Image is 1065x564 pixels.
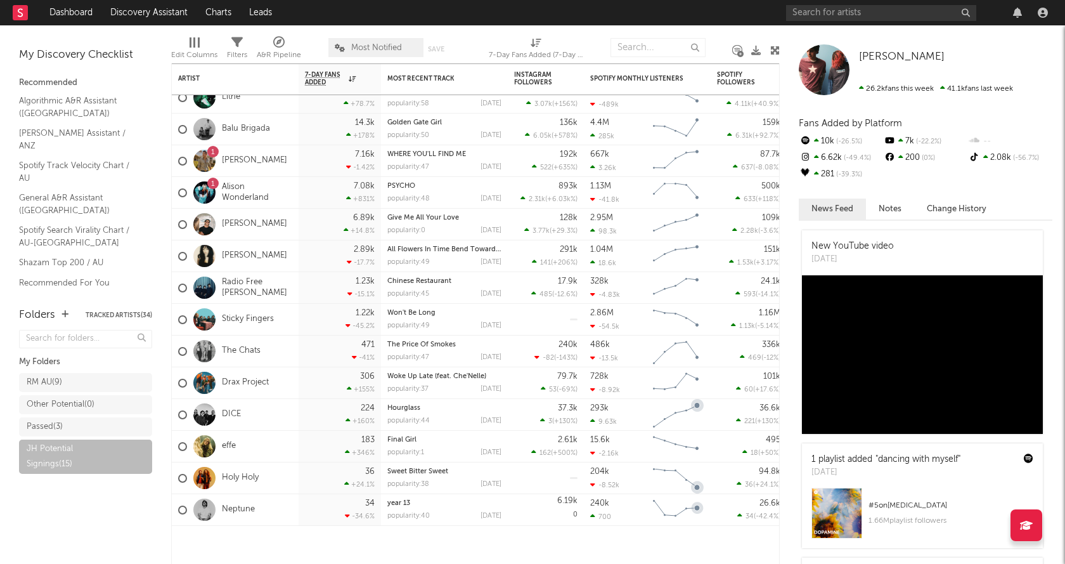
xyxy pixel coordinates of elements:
span: 53 [549,386,557,393]
div: My Folders [19,355,152,370]
span: +29.3 % [552,228,576,235]
div: popularity: 40 [387,513,430,520]
div: year 13 [387,500,501,507]
div: 1.13M [590,182,611,190]
div: 2.95M [590,214,613,222]
a: #5on[MEDICAL_DATA]1.66Mplaylist followers [802,488,1043,548]
div: 10k [799,133,883,150]
span: -12 % [763,355,778,362]
div: -34.6 % [345,512,375,520]
span: 3 [548,418,552,425]
span: +92.7 % [754,133,778,140]
div: popularity: 49 [387,322,430,329]
a: Final Girl [387,436,416,443]
span: [PERSON_NAME] [859,51,945,62]
span: -22.2 % [914,138,941,145]
div: 336k [762,341,780,349]
button: Save [428,46,444,53]
a: Give Me All Your Love [387,214,459,221]
div: ( ) [733,163,780,171]
div: Filters [227,48,247,63]
div: Spotify Monthly Listeners [590,75,685,82]
button: Change History [914,199,999,220]
div: 101k [763,372,780,381]
span: +118 % [758,196,778,203]
div: 159k [763,119,780,127]
svg: Chart title [647,82,704,114]
div: +24.1 % [344,480,375,489]
a: [PERSON_NAME] [859,51,945,63]
span: 3.77k [532,228,550,235]
span: -3.6 % [760,228,778,235]
svg: Chart title [647,399,704,431]
div: 136k [560,119,578,127]
div: +831 % [346,195,375,203]
div: popularity: 1 [387,449,424,456]
div: -15.1 % [347,290,375,298]
svg: Chart title [647,272,704,304]
div: 183 [361,436,375,444]
div: -4.83k [590,291,620,299]
a: RM AU(9) [19,373,152,392]
div: ( ) [524,226,578,235]
div: +178 % [346,131,375,140]
div: popularity: 50 [387,132,429,139]
div: 15.6k [590,436,610,444]
div: Most Recent Track [387,75,482,82]
span: +24.1 % [755,482,778,489]
div: The Price Of Smokes [387,341,501,348]
div: 26.6k [759,499,780,508]
button: News Feed [799,199,866,220]
div: popularity: 44 [387,417,430,424]
div: [DATE] [481,132,501,139]
a: The Chats [222,346,261,357]
div: 18.6k [590,259,616,267]
div: Other Potential ( 0 ) [27,397,94,412]
div: 14.3k [355,119,375,127]
div: popularity: 47 [387,164,429,171]
div: ( ) [540,417,578,425]
div: A&R Pipeline [257,48,301,63]
div: 2.86M [590,309,614,317]
div: Won't Be Long [387,310,501,317]
a: effe [222,441,236,452]
div: # 5 on [MEDICAL_DATA] [868,498,1033,513]
svg: Chart title [647,367,704,399]
div: My Discovery Checklist [19,48,152,63]
div: 0 [514,494,578,525]
div: [DATE] [481,227,501,234]
div: popularity: 37 [387,386,429,393]
div: popularity: 45 [387,291,429,298]
div: 200 [883,150,967,166]
div: -8.92k [590,386,620,394]
span: +130 % [554,418,576,425]
div: Edit Columns [171,48,217,63]
div: 893k [558,182,578,190]
div: popularity: 47 [387,354,429,361]
a: [PERSON_NAME] [222,251,287,261]
div: ( ) [727,131,780,140]
input: Search for artists [786,5,976,21]
svg: Chart title [647,209,704,240]
a: Alison Wonderland [222,182,292,204]
div: 109k [762,214,780,222]
div: -1.42 % [346,163,375,171]
div: [DATE] [481,100,501,107]
div: Give Me All Your Love [387,214,501,221]
span: -69 % [558,386,576,393]
div: Spotify Followers [717,71,761,86]
div: RM AU ( 9 ) [27,375,62,390]
span: 36 [745,482,753,489]
div: ( ) [531,290,578,298]
svg: Chart title [647,304,704,336]
a: Radio Free [PERSON_NAME] [222,277,292,299]
span: 637 [741,164,753,171]
div: +155 % [347,385,375,393]
a: [PERSON_NAME] [222,155,287,166]
input: Search... [610,38,706,57]
div: 240k [590,499,609,508]
span: 0 % [920,155,935,162]
div: ( ) [737,512,780,520]
div: ( ) [732,226,780,235]
div: ( ) [740,353,780,362]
